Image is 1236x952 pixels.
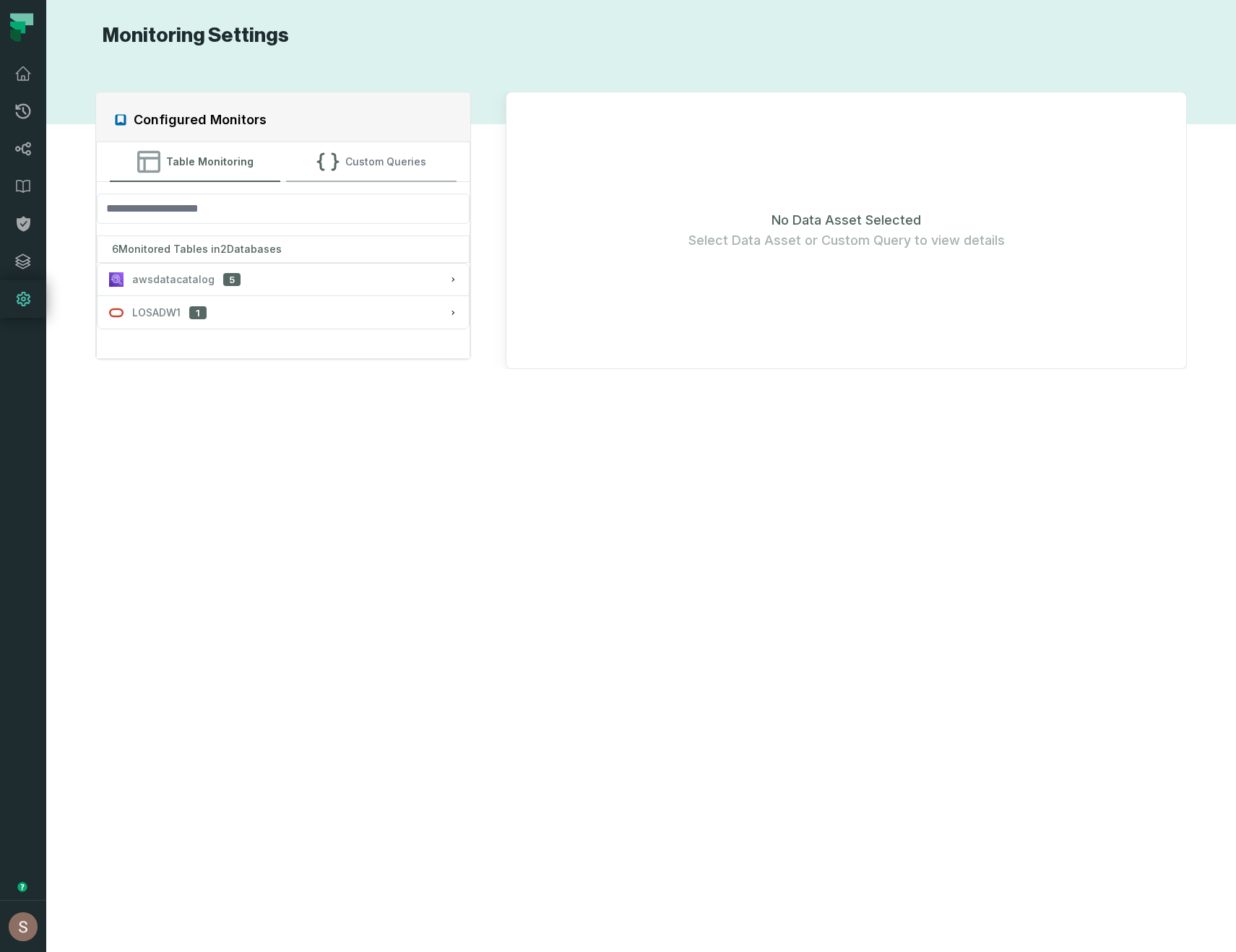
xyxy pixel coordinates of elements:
[132,272,215,287] span: awsdatacatalog
[95,23,289,48] h1: Monitoring Settings
[98,264,469,295] button: awsdatacatalog5
[97,235,470,263] div: 6 Monitored Tables in 2 Databases
[132,306,181,320] span: LOSADW1
[9,912,38,941] img: avatar of Shay Gafniel
[98,297,469,329] button: LOSADW11
[16,880,29,893] div: Tooltip anchor
[688,230,1005,251] span: Select Data Asset or Custom Query to view details
[189,306,207,320] span: 1
[134,110,267,130] h2: Configured Monitors
[286,142,457,181] button: Custom Queries
[223,273,241,287] span: 5
[772,210,921,230] span: No Data Asset Selected
[110,142,280,181] button: Table Monitoring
